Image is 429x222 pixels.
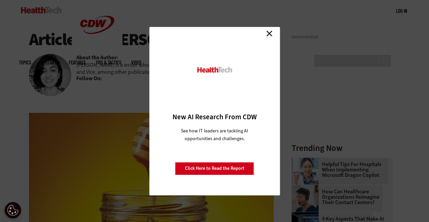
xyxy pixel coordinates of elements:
[161,112,268,122] h3: New AI Research From CDW
[264,29,274,39] a: Close
[196,66,233,73] img: HealthTech_0.png
[173,127,256,142] p: See how IT leaders are tackling AI opportunities and challenges.
[4,202,21,219] button: Open Preferences
[175,162,254,175] a: Click Here to Read the Report
[4,202,21,219] div: Cookie Settings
